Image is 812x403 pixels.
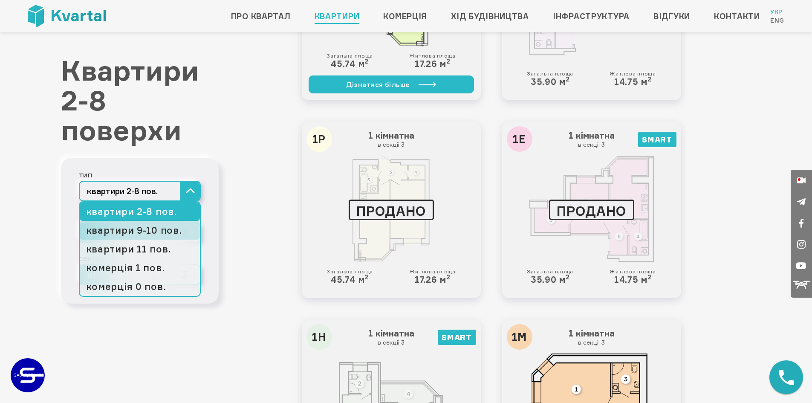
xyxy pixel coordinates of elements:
[383,9,427,23] a: Комерція
[507,126,532,152] div: 1Е
[349,200,434,220] div: ПРОДАНО
[509,128,674,151] h3: 1 кімнатна
[511,141,672,148] small: в секціі 3
[79,168,201,181] div: тип
[610,71,656,77] small: Житлова площа
[79,181,201,201] button: квартири 2-8 пов.
[309,326,474,348] h3: 1 кімнатна
[364,273,369,281] sup: 2
[610,71,656,87] div: 14.75 м
[409,53,455,69] div: 17.26 м
[231,9,291,23] a: Про квартал
[315,9,360,23] a: Квартири
[610,269,656,285] div: 14.75 м
[61,55,219,145] h1: Квартири 2-8 поверхи
[80,240,200,258] a: квартири 11 пов.
[549,200,634,220] div: ПРОДАНО
[80,258,200,277] a: комерція 1 пов.
[610,269,656,275] small: Житлова площа
[80,277,200,296] a: комерція 0 пов.
[364,57,369,65] sup: 2
[306,324,332,350] div: 1Н
[714,9,760,23] a: Контакти
[80,202,200,221] a: квартири 2-8 пов.
[309,128,474,151] h3: 1 кімнатна
[327,269,373,285] div: 45.74 м
[527,71,573,87] div: 35.90 м
[527,71,573,77] small: Загальна площа
[409,269,455,275] small: Житлова площа
[306,126,332,152] div: 1Р
[438,330,476,345] div: SMART
[527,269,573,275] small: Загальна площа
[647,273,652,281] sup: 2
[311,339,472,346] small: в секціі 3
[566,75,570,83] sup: 2
[527,269,573,285] div: 35.90 м
[14,373,43,377] text: ЗАБУДОВНИК
[409,53,455,59] small: Житлова площа
[770,8,784,16] a: Укр
[451,9,529,23] a: Хід будівництва
[80,221,200,240] a: квартири 9-10 пов.
[653,9,690,23] a: Відгуки
[507,324,532,350] div: 1М
[446,57,451,65] sup: 2
[327,53,373,69] div: 45.74 м
[647,75,652,83] sup: 2
[553,9,630,23] a: Інфраструктура
[509,326,674,348] h3: 1 кімнатна
[28,5,106,27] img: Kvartal
[327,53,373,59] small: Загальна площа
[11,358,45,392] a: ЗАБУДОВНИК
[446,273,451,281] sup: 2
[311,141,472,148] small: в секціі 3
[511,339,672,346] small: в секціі 3
[770,16,784,25] a: Eng
[309,75,474,93] a: Дізнатися більше
[409,269,455,285] div: 17.26 м
[566,273,570,281] sup: 2
[638,132,676,147] div: SMART
[327,269,373,275] small: Загальна площа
